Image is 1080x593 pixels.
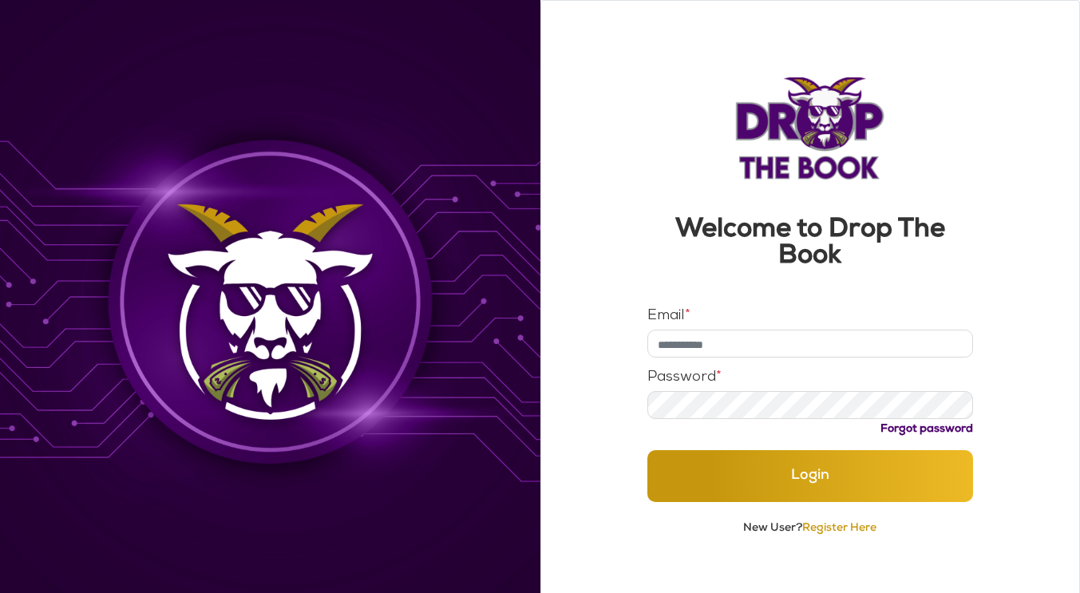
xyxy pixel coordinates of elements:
p: New User? [647,521,973,536]
button: Login [647,450,973,502]
h3: Welcome to Drop The Book [647,218,973,271]
a: Register Here [802,523,876,534]
img: Background Image [154,192,386,434]
a: Forgot password [880,424,973,435]
img: Logo [734,77,885,180]
label: Email [647,309,690,323]
label: Password [647,370,722,385]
